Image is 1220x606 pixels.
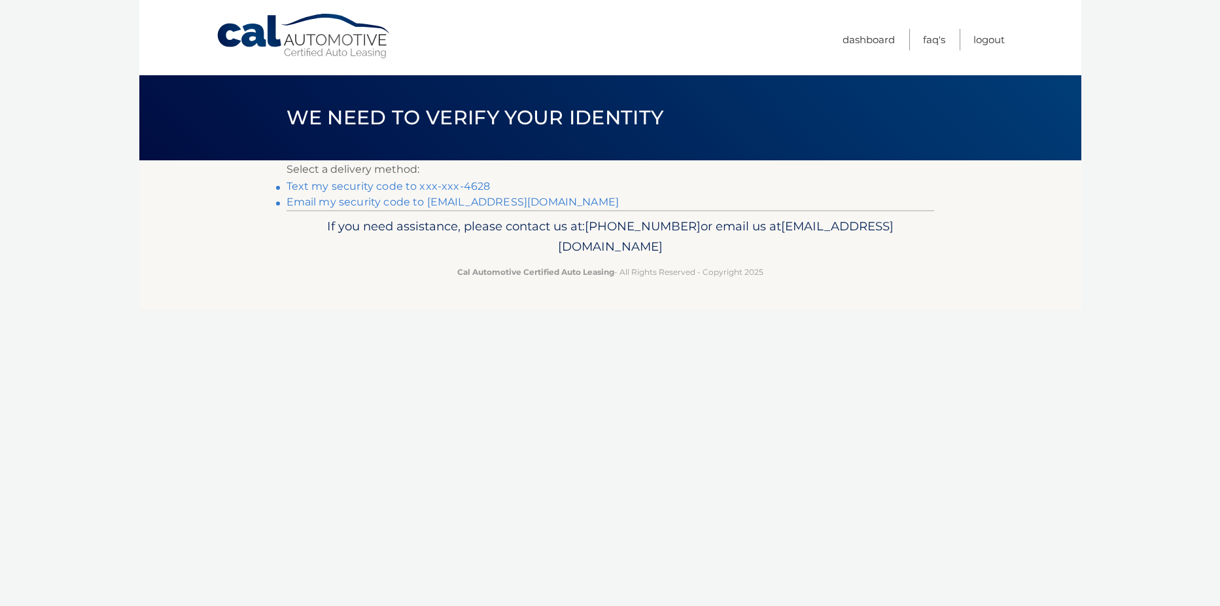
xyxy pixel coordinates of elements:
p: Select a delivery method: [287,160,934,179]
a: Cal Automotive [216,13,392,60]
a: Dashboard [843,29,895,50]
span: We need to verify your identity [287,105,664,130]
a: Logout [973,29,1005,50]
span: [PHONE_NUMBER] [585,219,701,234]
a: Text my security code to xxx-xxx-4628 [287,180,491,192]
a: FAQ's [923,29,945,50]
a: Email my security code to [EMAIL_ADDRESS][DOMAIN_NAME] [287,196,619,208]
p: If you need assistance, please contact us at: or email us at [295,216,926,258]
strong: Cal Automotive Certified Auto Leasing [457,267,614,277]
p: - All Rights Reserved - Copyright 2025 [295,265,926,279]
